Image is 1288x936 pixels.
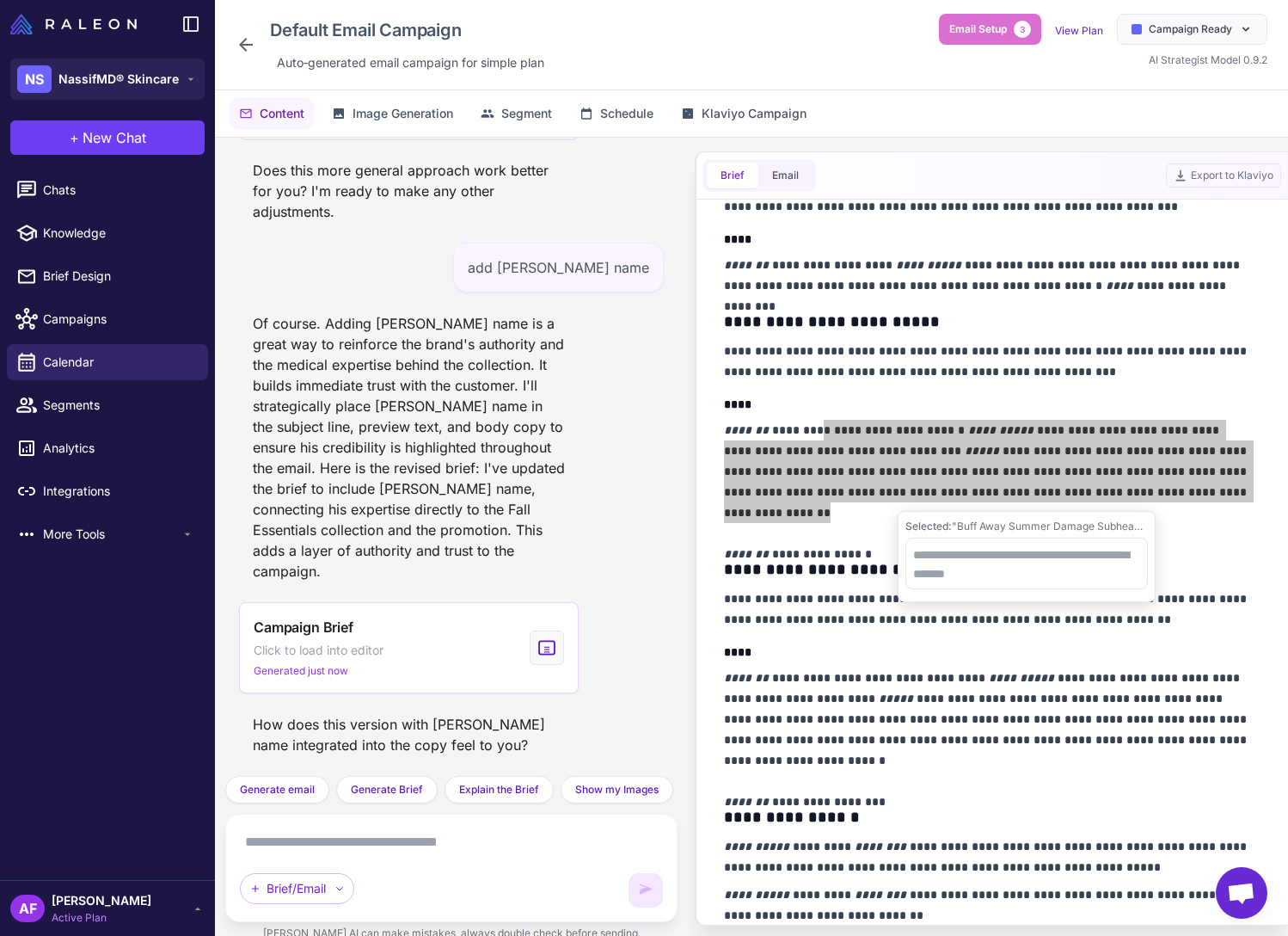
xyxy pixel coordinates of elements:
a: Chats [7,172,208,208]
span: Campaign Ready [1149,22,1232,37]
a: Brief Design [7,258,208,294]
button: Generate email [225,776,329,804]
span: Auto‑generated email campaign for simple plan [277,53,544,72]
span: Brief Design [43,267,194,286]
div: AF [10,895,45,922]
span: 3 [1014,21,1031,38]
div: "Buff Away Summer Damage Subheader: Address uneven tone and texture for a brighter, smoother comp... [905,519,1148,534]
div: add [PERSON_NAME] name [453,243,664,292]
button: Image Generation [322,97,463,130]
button: Explain the Brief [445,776,554,804]
a: Calendar [7,344,208,380]
button: Segment [470,97,562,130]
span: Explain the Brief [459,782,539,797]
span: Campaign Brief [254,617,353,637]
span: NassifMD® Skincare [58,70,179,89]
span: Generate email [240,782,315,797]
a: Integrations [7,473,208,509]
button: Klaviyo Campaign [671,97,817,130]
span: [PERSON_NAME] [52,891,151,910]
span: Generated just now [254,663,348,679]
button: Schedule [569,97,664,130]
span: Email Setup [949,22,1007,37]
button: Export to Klaviyo [1166,163,1281,188]
div: Click to edit campaign name [263,14,551,46]
button: Email Setup3 [939,14,1041,45]
span: Click to load into editor [254,641,383,660]
span: Integrations [43,482,194,501]
img: Raleon Logo [10,14,137,34]
button: Content [229,97,315,130]
span: Segment [501,104,552,123]
div: Of course. Adding [PERSON_NAME] name is a great way to reinforce the brand's authority and the me... [239,306,579,588]
a: View Plan [1055,24,1103,37]
span: Active Plan [52,910,151,926]
span: AI Strategist Model 0.9.2 [1149,53,1267,66]
div: How does this version with [PERSON_NAME] name integrated into the copy feel to you? [239,707,579,762]
button: Brief [707,163,758,188]
span: New Chat [83,127,146,148]
button: +New Chat [10,120,205,155]
a: Analytics [7,430,208,466]
span: Schedule [600,104,653,123]
span: Selected: [905,520,952,533]
a: Open chat [1216,867,1267,919]
span: Chats [43,181,194,200]
span: + [70,127,79,148]
div: NS [17,65,52,93]
button: NSNassifMD® Skincare [10,58,205,100]
button: Email [758,163,813,188]
a: Raleon Logo [10,14,144,34]
span: More Tools [43,525,181,544]
span: Segments [43,396,194,415]
span: Analytics [43,439,194,458]
span: Image Generation [353,104,453,123]
div: Click to edit description [270,50,551,76]
span: Calendar [43,353,194,372]
span: Generate Brief [351,782,423,797]
span: Knowledge [43,224,194,243]
span: Campaigns [43,310,194,329]
span: Content [260,104,304,123]
a: Knowledge [7,215,208,251]
button: Generate Brief [336,776,438,804]
div: Brief/Email [240,873,354,904]
div: Does this more general approach work better for you? I'm ready to make any other adjustments. [239,153,579,229]
a: Campaigns [7,301,208,337]
span: Show my Images [575,782,659,797]
a: Segments [7,387,208,423]
button: Show my Images [561,776,673,804]
span: Klaviyo Campaign [702,104,807,123]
